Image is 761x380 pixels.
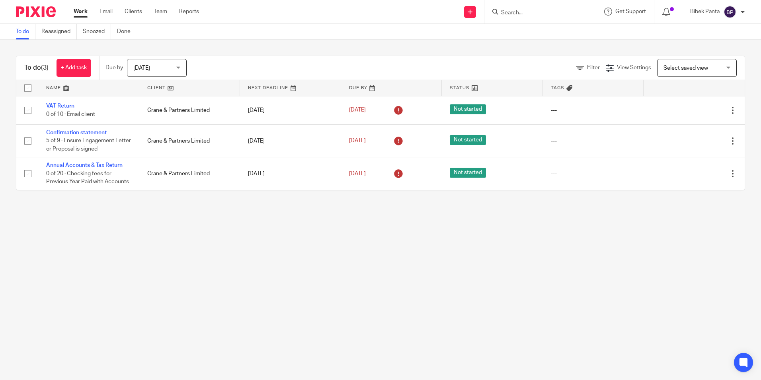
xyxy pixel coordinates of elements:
span: [DATE] [349,138,366,143]
span: [DATE] [133,65,150,71]
span: Select saved view [663,65,708,71]
span: Tags [551,86,564,90]
div: --- [551,137,636,145]
a: Annual Accounts & Tax Return [46,163,123,168]
p: Bibek Panta [690,8,720,16]
td: Crane & Partners Limited [139,157,240,190]
a: To do [16,24,35,39]
a: Team [154,8,167,16]
span: 5 of 9 · Ensure Engagement Letter or Proposal is signed [46,138,131,152]
span: Not started [450,135,486,145]
a: Done [117,24,137,39]
img: svg%3E [724,6,736,18]
span: [DATE] [349,108,366,113]
span: 0 of 10 · Email client [46,112,95,117]
a: VAT Return [46,103,74,109]
span: [DATE] [349,171,366,176]
div: --- [551,170,636,178]
a: Snoozed [83,24,111,39]
a: Work [74,8,88,16]
span: Not started [450,168,486,178]
input: Search [500,10,572,17]
span: Not started [450,104,486,114]
td: [DATE] [240,157,341,190]
a: + Add task [57,59,91,77]
span: Get Support [615,9,646,14]
h1: To do [24,64,49,72]
a: Confirmation statement [46,130,107,135]
td: [DATE] [240,96,341,124]
a: Reassigned [41,24,77,39]
td: Crane & Partners Limited [139,96,240,124]
p: Due by [105,64,123,72]
td: [DATE] [240,124,341,157]
span: (3) [41,65,49,71]
span: View Settings [617,65,651,71]
td: Crane & Partners Limited [139,124,240,157]
a: Reports [179,8,199,16]
span: Filter [587,65,600,71]
span: 0 of 20 · Checking fees for Previous Year Paid with Accounts [46,171,129,185]
a: Clients [125,8,142,16]
img: Pixie [16,6,56,17]
div: --- [551,106,636,114]
a: Email [100,8,113,16]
